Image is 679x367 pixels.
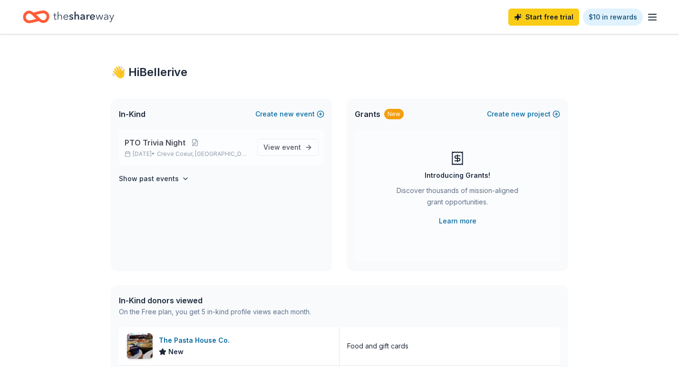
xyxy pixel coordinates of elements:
[111,65,568,80] div: 👋 Hi Bellerive
[157,150,250,158] span: Creve Coeur, [GEOGRAPHIC_DATA]
[23,6,114,28] a: Home
[282,143,301,151] span: event
[159,335,233,346] div: The Pasta House Co.
[425,170,490,181] div: Introducing Grants!
[125,137,185,148] span: PTO Trivia Night
[119,108,145,120] span: In-Kind
[583,9,643,26] a: $10 in rewards
[263,142,301,153] span: View
[119,173,189,184] button: Show past events
[508,9,579,26] a: Start free trial
[384,109,404,119] div: New
[119,306,311,318] div: On the Free plan, you get 5 in-kind profile views each month.
[439,215,476,227] a: Learn more
[280,108,294,120] span: new
[355,108,380,120] span: Grants
[119,173,179,184] h4: Show past events
[125,150,250,158] p: [DATE] •
[257,139,319,156] a: View event
[119,295,311,306] div: In-Kind donors viewed
[393,185,522,212] div: Discover thousands of mission-aligned grant opportunities.
[511,108,525,120] span: new
[255,108,324,120] button: Createnewevent
[168,346,184,357] span: New
[127,333,153,359] img: Image for The Pasta House Co.
[487,108,560,120] button: Createnewproject
[347,340,408,352] div: Food and gift cards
